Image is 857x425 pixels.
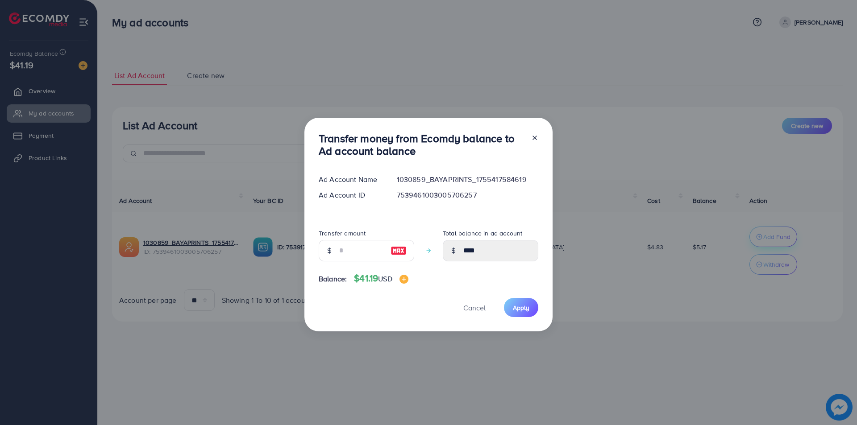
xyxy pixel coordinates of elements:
span: USD [378,274,392,284]
label: Total balance in ad account [443,229,522,238]
h3: Transfer money from Ecomdy balance to Ad account balance [319,132,524,158]
img: image [399,275,408,284]
div: 7539461003005706257 [390,190,545,200]
button: Apply [504,298,538,317]
div: Ad Account Name [312,174,390,185]
button: Cancel [452,298,497,317]
img: image [391,245,407,256]
h4: $41.19 [354,273,408,284]
span: Cancel [463,303,486,313]
span: Apply [513,303,529,312]
span: Balance: [319,274,347,284]
div: Ad Account ID [312,190,390,200]
label: Transfer amount [319,229,366,238]
div: 1030859_BAYAPRINTS_1755417584619 [390,174,545,185]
